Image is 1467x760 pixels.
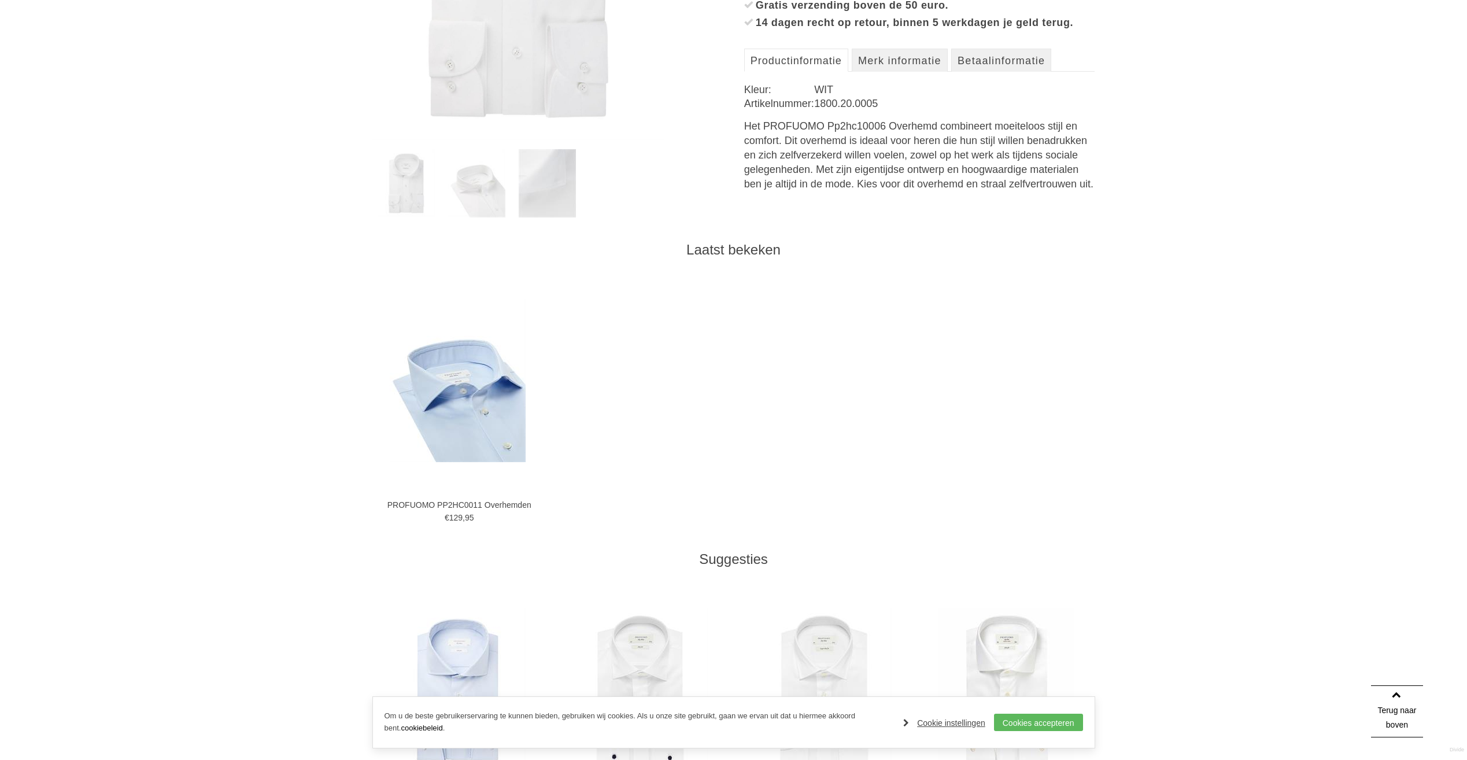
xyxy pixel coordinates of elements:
dd: 1800.20.0005 [814,97,1095,110]
span: , [463,513,465,522]
a: Betaalinformatie [951,49,1051,72]
a: Merk informatie [852,49,948,72]
dt: Artikelnummer: [744,97,814,110]
a: Cookie instellingen [903,714,985,732]
div: Laatst bekeken [372,241,1095,259]
a: Divide [1450,743,1464,757]
img: profuomo-pp2hc10006-overhemden [519,149,576,217]
dt: Kleur: [744,83,814,97]
a: Terug naar boven [1371,685,1423,737]
img: PROFUOMO PP2HC0011 Overhemden [390,299,526,462]
span: 129 [449,513,463,522]
span: 95 [465,513,474,522]
li: 14 dagen recht op retour, binnen 5 werkdagen je geld terug. [744,14,1095,31]
img: profuomo-pp2hc10006-overhemden [378,149,435,217]
span: € [445,513,449,522]
div: Suggesties [372,551,1095,568]
img: profuomo-pp2hc10006-overhemden [448,149,505,217]
dd: WIT [814,83,1095,97]
a: cookiebeleid [401,724,442,732]
div: Het PROFUOMO Pp2hc10006 Overhemd combineert moeiteloos stijl en comfort. Dit overhemd is ideaal v... [744,119,1095,191]
a: Cookies accepteren [994,714,1083,731]
a: PROFUOMO PP2HC0011 Overhemden [379,500,539,510]
p: Om u de beste gebruikerservaring te kunnen bieden, gebruiken wij cookies. Als u onze site gebruik... [385,710,892,735]
a: Productinformatie [744,49,848,72]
